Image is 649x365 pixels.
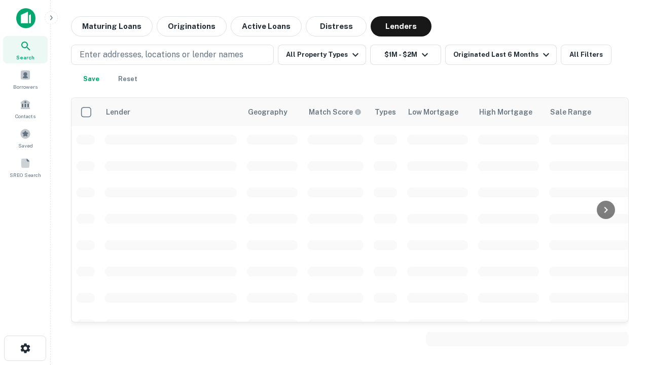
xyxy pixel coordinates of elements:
span: Saved [18,141,33,150]
div: Originated Last 6 Months [453,49,552,61]
h6: Match Score [309,106,359,118]
th: Types [369,98,402,126]
a: Saved [3,124,48,152]
button: Save your search to get updates of matches that match your search criteria. [75,69,107,89]
button: All Property Types [278,45,366,65]
button: All Filters [561,45,611,65]
span: SREO Search [10,171,41,179]
button: Lenders [371,16,431,36]
a: Search [3,36,48,63]
span: Borrowers [13,83,38,91]
th: Low Mortgage [402,98,473,126]
span: Contacts [15,112,35,120]
div: Sale Range [550,106,591,118]
div: Low Mortgage [408,106,458,118]
button: $1M - $2M [370,45,441,65]
div: Capitalize uses an advanced AI algorithm to match your search with the best lender. The match sco... [309,106,362,118]
th: Lender [100,98,242,126]
button: Maturing Loans [71,16,153,36]
button: Originated Last 6 Months [445,45,557,65]
button: Reset [112,69,144,89]
button: Active Loans [231,16,302,36]
div: Types [375,106,396,118]
th: Geography [242,98,303,126]
a: SREO Search [3,154,48,181]
button: Originations [157,16,227,36]
a: Contacts [3,95,48,122]
img: capitalize-icon.png [16,8,35,28]
button: Enter addresses, locations or lender names [71,45,274,65]
button: Distress [306,16,367,36]
span: Search [16,53,34,61]
div: Lender [106,106,130,118]
div: Geography [248,106,287,118]
th: Sale Range [544,98,635,126]
div: High Mortgage [479,106,532,118]
th: Capitalize uses an advanced AI algorithm to match your search with the best lender. The match sco... [303,98,369,126]
th: High Mortgage [473,98,544,126]
p: Enter addresses, locations or lender names [80,49,243,61]
iframe: Chat Widget [598,284,649,333]
a: Borrowers [3,65,48,93]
